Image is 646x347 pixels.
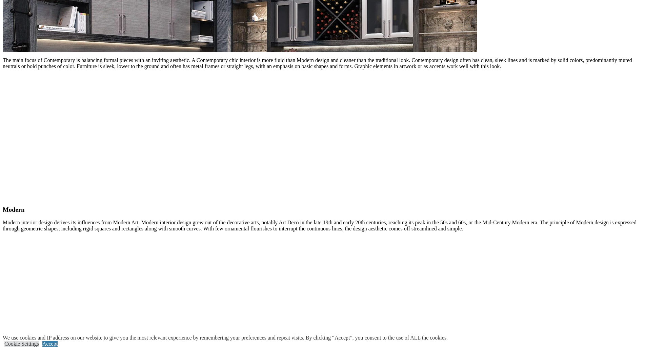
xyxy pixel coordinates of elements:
div: We use cookies and IP address on our website to give you the most relevant experience by remember... [3,335,448,341]
a: Cookie Settings [4,341,39,347]
p: The main focus of Contemporary is balancing formal pieces with an inviting aesthetic. A Contempor... [3,57,643,69]
p: Modern interior design derives its influences from Modern Art. Modern interior design grew out of... [3,220,643,232]
h3: Modern [3,206,643,213]
a: Accept [42,341,58,347]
